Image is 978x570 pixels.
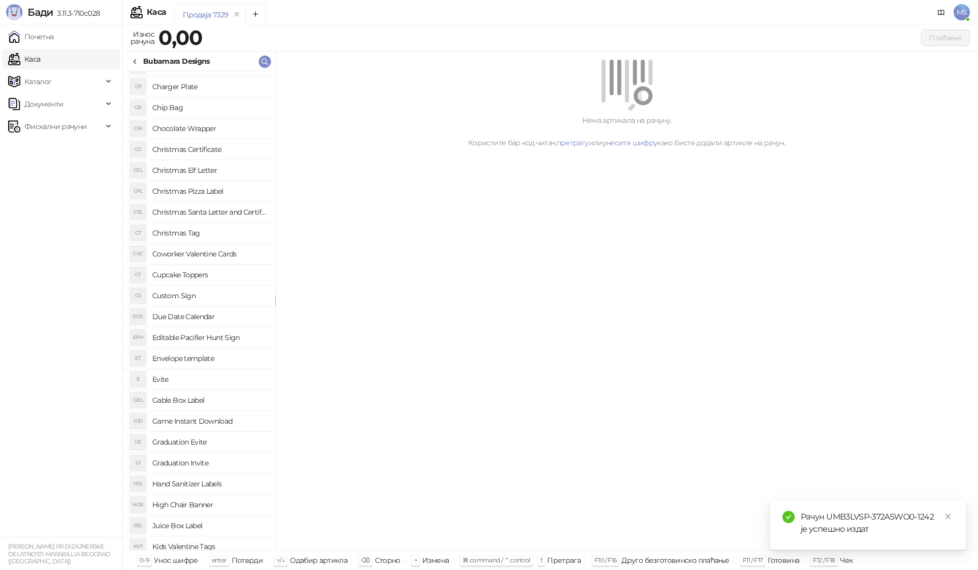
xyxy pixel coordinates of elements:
div: E [130,371,146,387]
h4: Cupcake Toppers [152,267,267,283]
a: Документација [933,4,949,20]
div: Каса [147,8,166,16]
div: CPL [130,183,146,199]
div: DDC [130,308,146,325]
span: f [540,556,542,564]
div: Рачун UMB3LVSP-372A5WO0-1242 је успешно издат [801,511,954,535]
h4: Kids Valentine Tags [152,538,267,555]
span: MS [954,4,970,20]
h4: Graduation Evite [152,434,267,450]
div: Готовина [768,554,799,567]
div: grid [123,71,275,550]
div: Bubamara Designs [143,56,210,67]
div: Измена [422,554,449,567]
div: JBL [130,517,146,534]
span: F11 / F17 [743,556,763,564]
h4: Chocolate Wrapper [152,120,267,137]
span: check-circle [782,511,795,523]
button: remove [230,10,243,19]
a: Каса [8,49,40,69]
div: Продаја 7329 [183,9,228,20]
span: F12 / F18 [813,556,835,564]
a: Почетна [8,27,54,47]
div: CS [130,288,146,304]
div: Чек [840,554,853,567]
img: Logo [6,4,22,20]
div: ET [130,350,146,367]
div: Друго безготовинско плаћање [621,554,729,567]
div: Сторно [375,554,400,567]
span: Бади [28,6,53,18]
span: 0-9 [140,556,149,564]
div: KVT [130,538,146,555]
h4: Chip Bag [152,99,267,116]
div: Потврди [232,554,263,567]
h4: Juice Box Label [152,517,267,534]
div: CB [130,99,146,116]
h4: Due Date Calendar [152,308,267,325]
h4: High Chair Banner [152,497,267,513]
h4: Game Instant Download [152,413,267,429]
span: ⌘ command / ⌃ control [463,556,530,564]
h4: Christmas Elf Letter [152,162,267,178]
div: Нема артикала на рачуну. Користите бар код читач, или како бисте додали артикле на рачун. [288,115,966,148]
div: GI [130,455,146,471]
div: GID [130,413,146,429]
h4: Christmas Pizza Label [152,183,267,199]
div: CVC [130,246,146,262]
div: Претрага [547,554,581,567]
h4: Editable Pacifier Hunt Sign [152,329,267,346]
div: Одабир артикла [290,554,347,567]
h4: Evite [152,371,267,387]
strong: 0,00 [158,25,202,50]
h4: Gable Box Label [152,392,267,408]
h4: Charger Plate [152,79,267,95]
div: EPH [130,329,146,346]
small: [PERSON_NAME] PR DIZAJNERSKE DELATNOSTI MARABILLIA BEOGRAD ([GEOGRAPHIC_DATA]) [8,543,110,565]
h4: Graduation Invite [152,455,267,471]
h4: Christmas Certificate [152,141,267,158]
span: Фискални рачуни [24,116,87,137]
button: Плаћање [921,30,970,46]
div: HSL [130,476,146,492]
span: Документи [24,94,63,114]
div: CSL [130,204,146,220]
span: Каталог [24,71,52,92]
h4: Christmas Tag [152,225,267,241]
h4: Hand Sanitizer Labels [152,476,267,492]
div: CW [130,120,146,137]
span: 3.11.3-710c028 [53,9,100,18]
h4: Coworker Valentine Cards [152,246,267,262]
span: + [414,556,417,564]
div: CEL [130,162,146,178]
span: ↑/↓ [277,556,285,564]
span: F10 / F16 [594,556,616,564]
div: GBL [130,392,146,408]
h4: Envelope template [152,350,267,367]
button: Add tab [246,4,266,24]
a: претрагу [557,138,589,147]
div: CC [130,141,146,158]
div: HCB [130,497,146,513]
h4: Christmas Santa Letter and Certificate [152,204,267,220]
div: GE [130,434,146,450]
a: Close [942,511,954,522]
div: CT [130,267,146,283]
span: enter [212,556,227,564]
span: close [944,513,952,520]
div: CP [130,79,146,95]
div: Унос шифре [154,554,198,567]
div: CT [130,225,146,241]
h4: Custom Sign [152,288,267,304]
div: Износ рачуна [128,28,156,48]
span: ⌫ [361,556,369,564]
a: унесите шифру [603,138,658,147]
